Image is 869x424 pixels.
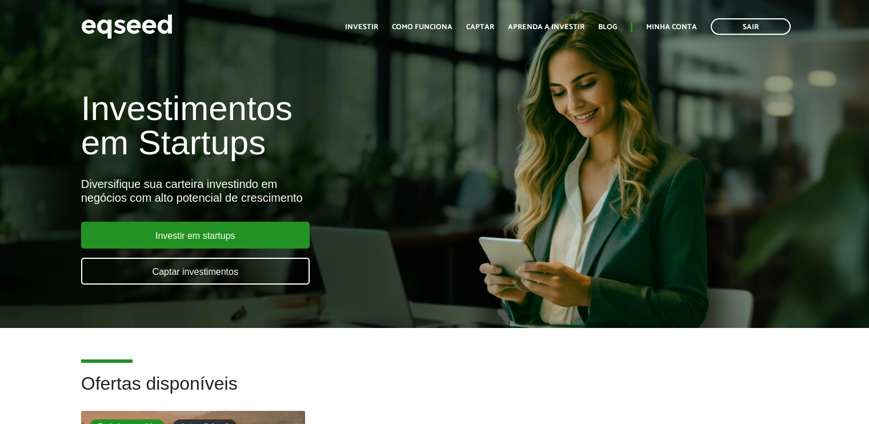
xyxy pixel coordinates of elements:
div: Diversifique sua carteira investindo em negócios com alto potencial de crescimento [81,177,499,205]
img: EqSeed [81,11,173,42]
h2: Ofertas disponíveis [81,374,788,411]
a: Como funciona [392,23,452,31]
a: Aprenda a investir [508,23,584,31]
a: Minha conta [646,23,697,31]
h1: Investimentos em Startups [81,91,499,160]
a: Investir em startups [81,222,310,249]
a: Captar investimentos [81,258,310,285]
a: Investir [345,23,378,31]
a: Blog [598,23,617,31]
a: Sair [711,18,791,35]
a: Captar [466,23,494,31]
